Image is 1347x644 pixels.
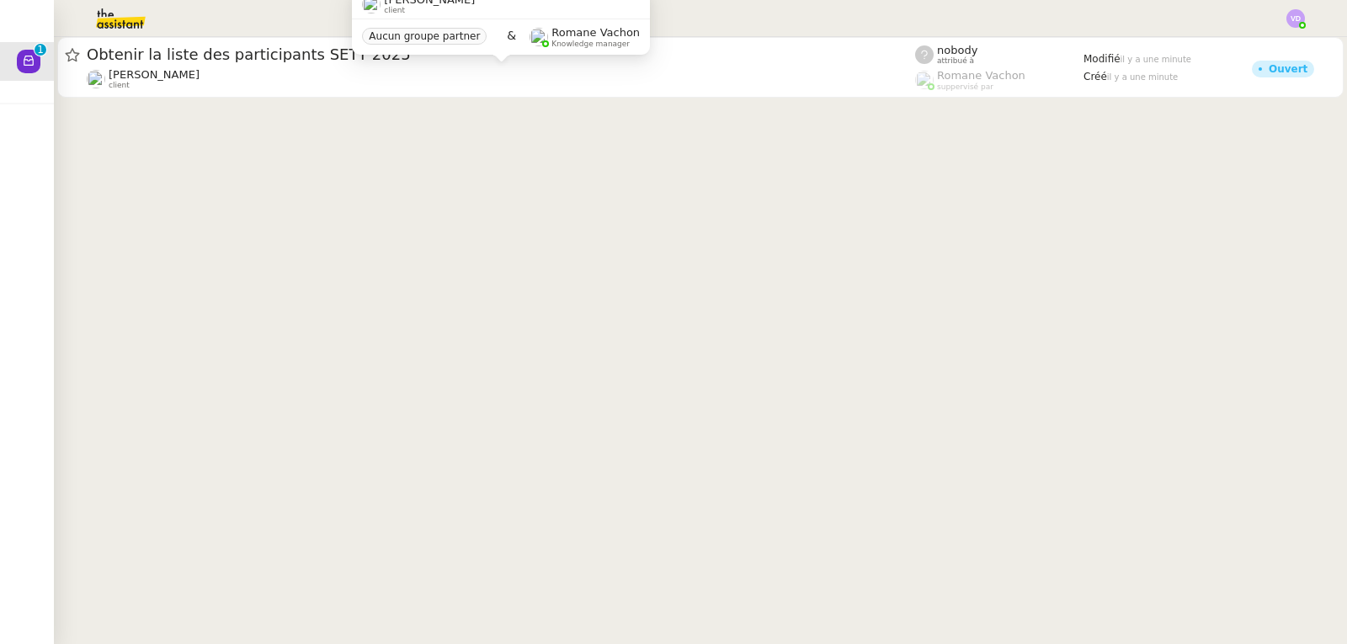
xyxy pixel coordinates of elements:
[507,26,516,48] span: &
[362,28,487,45] nz-tag: Aucun groupe partner
[1286,9,1305,28] img: svg
[551,40,630,49] span: Knowledge manager
[915,69,1083,91] app-user-label: suppervisé par
[109,68,200,81] span: [PERSON_NAME]
[915,44,1083,66] app-user-label: attribué à
[1107,72,1178,82] span: il y a une minute
[937,44,977,56] span: nobody
[937,69,1025,82] span: Romane Vachon
[109,81,130,90] span: client
[87,70,105,88] img: users%2FnSvcPnZyQ0RA1JfSOxSfyelNlJs1%2Favatar%2Fp1050537-640x427.jpg
[87,68,915,90] app-user-detailed-label: client
[1269,64,1307,74] div: Ouvert
[35,44,46,56] nz-badge-sup: 1
[530,28,548,46] img: users%2FyQfMwtYgTqhRP2YHWHmG2s2LYaD3%2Favatar%2Fprofile-pic.png
[530,26,640,48] app-user-label: Knowledge manager
[1121,55,1191,64] span: il y a une minute
[551,26,640,39] span: Romane Vachon
[915,71,934,89] img: users%2FyQfMwtYgTqhRP2YHWHmG2s2LYaD3%2Favatar%2Fprofile-pic.png
[937,56,974,66] span: attribué à
[87,47,915,62] span: Obtenir la liste des participants SETT 2025
[1083,53,1121,65] span: Modifié
[37,44,44,59] p: 1
[1083,71,1107,82] span: Créé
[937,82,993,92] span: suppervisé par
[384,6,405,15] span: client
